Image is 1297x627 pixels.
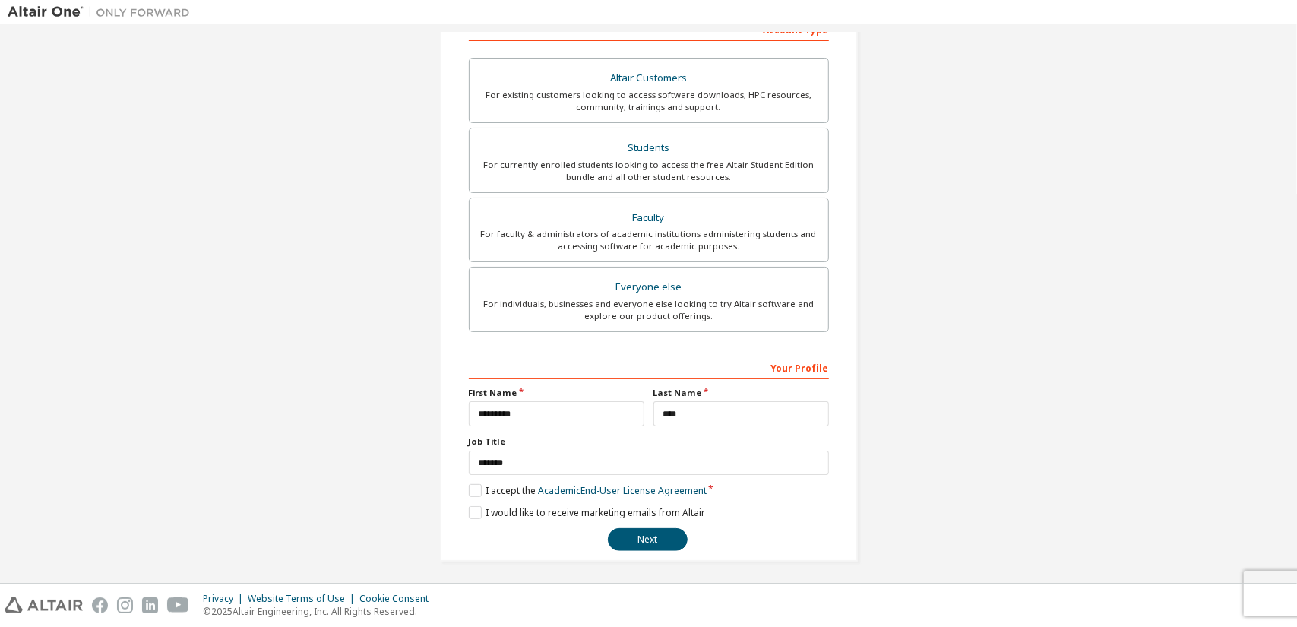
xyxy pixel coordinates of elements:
div: For individuals, businesses and everyone else looking to try Altair software and explore our prod... [479,298,819,322]
img: youtube.svg [167,597,189,613]
p: © 2025 Altair Engineering, Inc. All Rights Reserved. [203,605,438,618]
div: Altair Customers [479,68,819,89]
img: Altair One [8,5,198,20]
label: First Name [469,387,644,399]
img: instagram.svg [117,597,133,613]
label: I would like to receive marketing emails from Altair [469,506,705,519]
div: Privacy [203,593,248,605]
div: Faculty [479,207,819,229]
div: Your Profile [469,355,829,379]
div: For currently enrolled students looking to access the free Altair Student Edition bundle and all ... [479,159,819,183]
div: For existing customers looking to access software downloads, HPC resources, community, trainings ... [479,89,819,113]
div: Website Terms of Use [248,593,359,605]
label: Job Title [469,435,829,448]
img: linkedin.svg [142,597,158,613]
label: I accept the [469,484,707,497]
a: Academic End-User License Agreement [538,484,707,497]
img: altair_logo.svg [5,597,83,613]
button: Next [608,528,688,551]
div: Students [479,138,819,159]
img: facebook.svg [92,597,108,613]
div: Cookie Consent [359,593,438,605]
div: Everyone else [479,277,819,298]
div: For faculty & administrators of academic institutions administering students and accessing softwa... [479,228,819,252]
label: Last Name [653,387,829,399]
